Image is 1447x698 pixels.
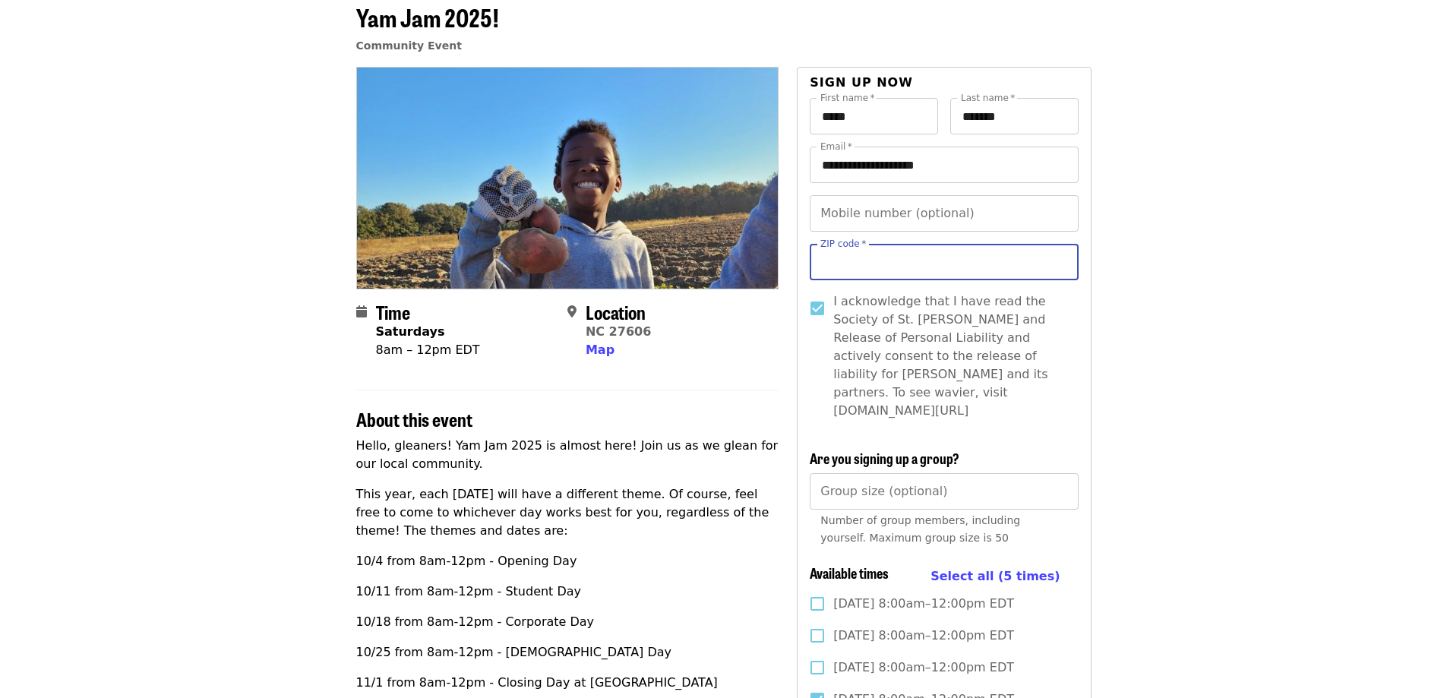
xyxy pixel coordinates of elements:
span: [DATE] 8:00am–12:00pm EDT [833,595,1014,613]
label: Email [820,142,852,151]
input: [object Object] [810,473,1078,510]
a: NC 27606 [586,324,651,339]
p: Hello, gleaners! Yam Jam 2025 is almost here! Join us as we glean for our local community. [356,437,779,473]
button: Select all (5 times) [930,565,1060,588]
p: 10/4 from 8am-12pm - Opening Day [356,552,779,570]
label: First name [820,93,875,103]
img: Yam Jam 2025! organized by Society of St. Andrew [357,68,779,288]
span: Number of group members, including yourself. Maximum group size is 50 [820,514,1020,544]
a: Community Event [356,39,462,52]
button: Map [586,341,615,359]
span: I acknowledge that I have read the Society of St. [PERSON_NAME] and Release of Personal Liability... [833,292,1066,420]
input: Mobile number (optional) [810,195,1078,232]
label: ZIP code [820,239,866,248]
input: Email [810,147,1078,183]
strong: Saturdays [376,324,445,339]
input: Last name [950,98,1079,134]
span: [DATE] 8:00am–12:00pm EDT [833,627,1014,645]
span: [DATE] 8:00am–12:00pm EDT [833,659,1014,677]
span: About this event [356,406,472,432]
input: ZIP code [810,244,1078,280]
p: 10/11 from 8am-12pm - Student Day [356,583,779,601]
span: Sign up now [810,75,913,90]
span: Map [586,343,615,357]
label: Last name [961,93,1015,103]
span: Location [586,298,646,325]
p: This year, each [DATE] will have a different theme. Of course, feel free to come to whichever day... [356,485,779,540]
span: Time [376,298,410,325]
span: Are you signing up a group? [810,448,959,468]
p: 11/1 from 8am-12pm - Closing Day at [GEOGRAPHIC_DATA] [356,674,779,692]
p: 10/18 from 8am-12pm - Corporate Day [356,613,779,631]
i: map-marker-alt icon [567,305,577,319]
span: Select all (5 times) [930,569,1060,583]
input: First name [810,98,938,134]
i: calendar icon [356,305,367,319]
span: Available times [810,563,889,583]
div: 8am – 12pm EDT [376,341,480,359]
p: 10/25 from 8am-12pm - [DEMOGRAPHIC_DATA] Day [356,643,779,662]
